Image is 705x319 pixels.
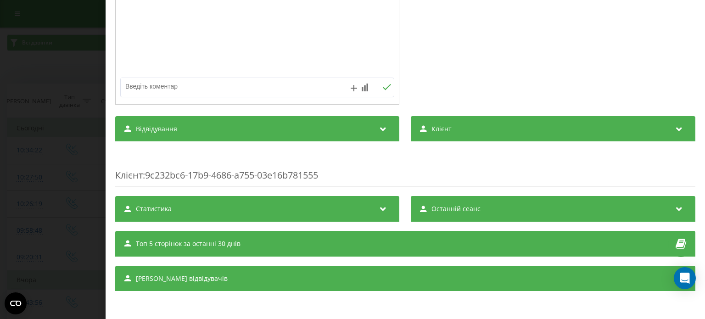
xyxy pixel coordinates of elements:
span: Клієнт [432,124,452,134]
span: Клієнт [115,169,143,181]
div: Open Intercom Messenger [674,267,696,289]
span: Відвідування [136,124,177,134]
span: [PERSON_NAME] відвідувачів [136,274,228,283]
span: Статистика [136,204,172,213]
div: : 9c232bc6-17b9-4686-a755-03e16b781555 [115,151,695,187]
span: Топ 5 сторінок за останні 30 днів [136,239,241,248]
button: Open CMP widget [5,292,27,314]
span: Останній сеанс [432,204,481,213]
